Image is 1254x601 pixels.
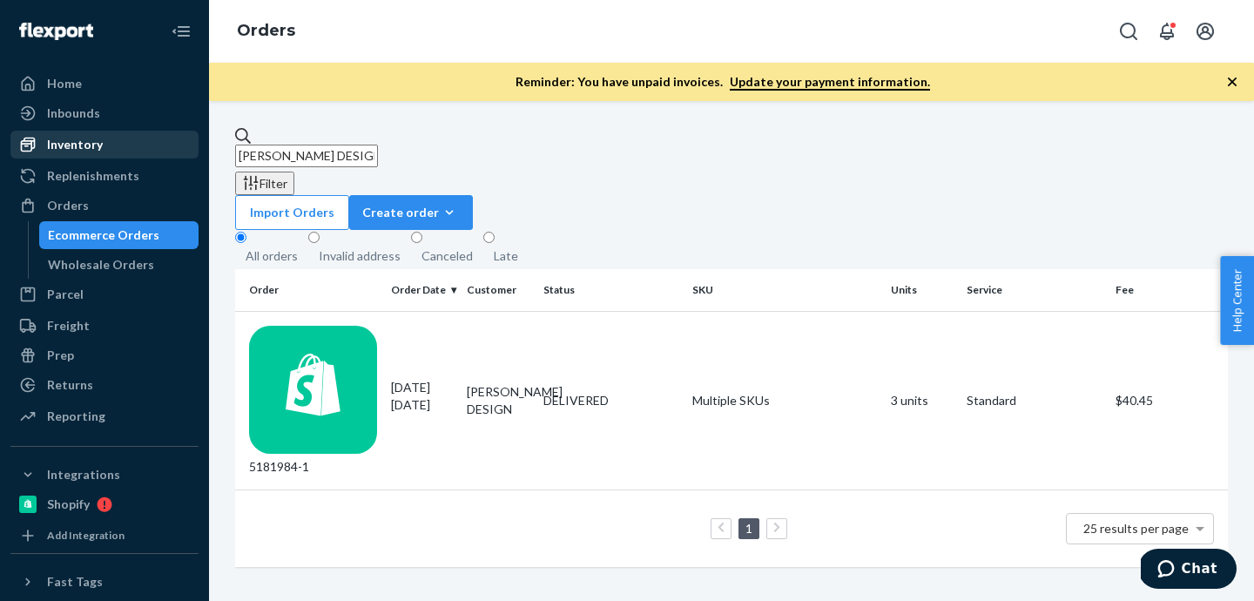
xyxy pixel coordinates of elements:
div: Ecommerce Orders [48,226,159,244]
div: Shopify [47,496,90,513]
button: Open Search Box [1111,14,1146,49]
input: All orders [235,232,246,243]
ol: breadcrumbs [223,6,309,57]
input: Canceled [411,232,422,243]
button: Close Navigation [164,14,199,49]
input: Search orders [235,145,378,167]
div: [DATE] [391,379,453,414]
button: Filter [235,172,294,195]
a: Page 1 is your current page [742,521,756,536]
iframe: Opens a widget where you can chat to one of our agents [1141,549,1237,592]
th: Order Date [384,269,460,311]
div: All orders [246,247,298,265]
th: SKU [685,269,884,311]
p: [DATE] [391,396,453,414]
th: Service [960,269,1109,311]
p: Reminder: You have unpaid invoices. [516,73,930,91]
a: Orders [10,192,199,219]
img: Flexport logo [19,23,93,40]
div: Customer [467,282,529,297]
td: Multiple SKUs [685,311,884,490]
div: Late [494,247,518,265]
input: Invalid address [308,232,320,243]
td: 3 units [884,311,960,490]
td: [PERSON_NAME] DESIGN [460,311,536,490]
a: Inbounds [10,99,199,127]
a: Ecommerce Orders [39,221,199,249]
button: Open account menu [1188,14,1223,49]
th: Status [536,269,685,311]
th: Order [235,269,384,311]
div: Inventory [47,136,103,153]
div: Canceled [421,247,473,265]
a: Replenishments [10,162,199,190]
a: Freight [10,312,199,340]
div: Parcel [47,286,84,303]
a: Inventory [10,131,199,159]
div: Replenishments [47,167,139,185]
div: DELIVERED [543,392,678,409]
div: Orders [47,197,89,214]
div: Reporting [47,408,105,425]
div: Filter [242,174,287,192]
a: Parcel [10,280,199,308]
a: Prep [10,341,199,369]
p: Standard [967,392,1102,409]
div: Create order [362,204,460,221]
div: Fast Tags [47,573,103,591]
div: Home [47,75,82,92]
div: Freight [47,317,90,334]
div: Returns [47,376,93,394]
span: 25 results per page [1083,521,1189,536]
a: Home [10,70,199,98]
div: Wholesale Orders [48,256,154,273]
button: Create order [349,195,473,230]
div: Integrations [47,466,120,483]
button: Integrations [10,461,199,489]
div: Add Integration [47,528,125,543]
div: 5181984-1 [249,326,377,476]
button: Help Center [1220,256,1254,345]
a: Returns [10,371,199,399]
a: Update your payment information. [730,74,930,91]
a: Shopify [10,490,199,518]
td: $40.45 [1109,311,1228,490]
div: Invalid address [319,247,401,265]
th: Units [884,269,960,311]
button: Fast Tags [10,568,199,596]
a: Wholesale Orders [39,251,199,279]
input: Late [483,232,495,243]
th: Fee [1109,269,1228,311]
a: Add Integration [10,525,199,546]
a: Reporting [10,402,199,430]
div: Inbounds [47,105,100,122]
a: Orders [237,21,295,40]
button: Open notifications [1149,14,1184,49]
button: Import Orders [235,195,349,230]
div: Prep [47,347,74,364]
